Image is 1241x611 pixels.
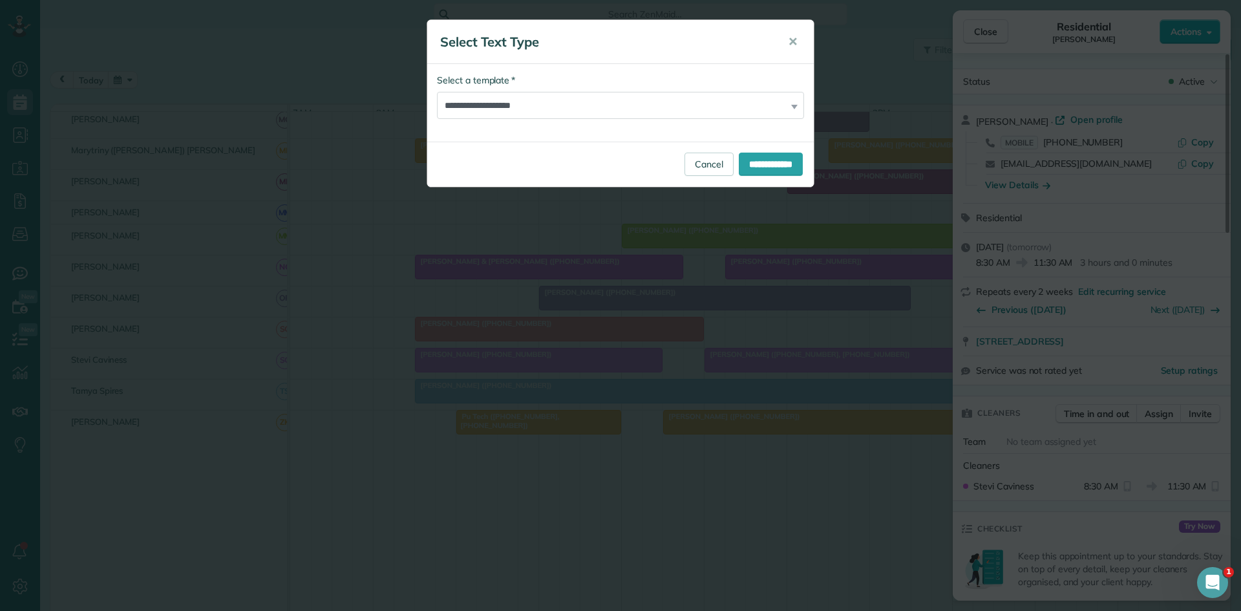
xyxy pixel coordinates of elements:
[788,34,798,49] span: ✕
[440,33,770,51] h5: Select Text Type
[684,153,734,176] a: Cancel
[437,74,515,87] label: Select a template
[1224,567,1234,577] span: 1
[1197,567,1228,598] iframe: Intercom live chat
